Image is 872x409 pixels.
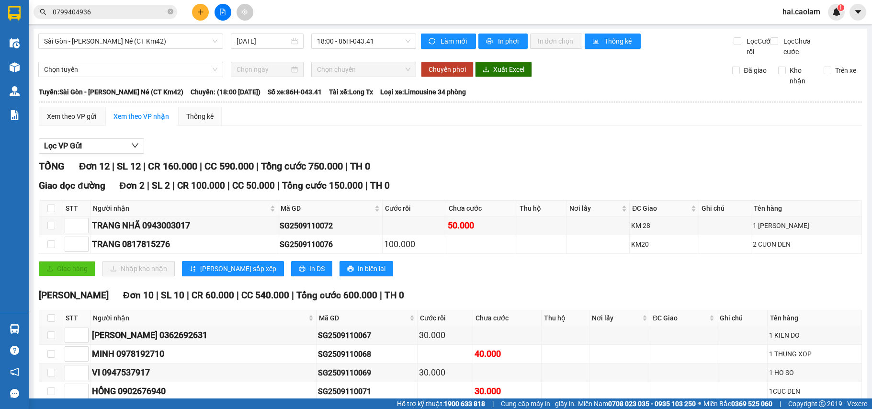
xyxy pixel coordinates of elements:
span: Kho nhận [786,65,817,86]
span: Chuyến: (18:00 [DATE]) [191,87,260,97]
img: warehouse-icon [10,86,20,96]
span: Loại xe: Limousine 34 phòng [380,87,466,97]
span: Lọc Chưa cước [780,36,826,57]
div: 100.000 [384,238,444,251]
span: Đã giao [740,65,770,76]
span: search [40,9,46,15]
button: plus [192,4,209,21]
img: warehouse-icon [10,62,20,72]
div: 1 HO SO [769,367,860,378]
span: 18:00 - 86H-043.41 [317,34,410,48]
strong: 1900 633 818 [444,400,485,408]
span: Sài Gòn - Phan Thiết - Mũi Né (CT Km42) [44,34,217,48]
span: CR 60.000 [192,290,234,301]
span: hai.caolam [775,6,828,18]
div: SG2509110067 [318,329,416,341]
div: 1CUC DEN [769,386,860,397]
span: plus [197,9,204,15]
span: | [187,290,189,301]
th: Chưa cước [473,310,542,326]
span: | [237,290,239,301]
div: 1 [PERSON_NAME] [753,220,860,231]
span: In DS [309,263,325,274]
th: Cước rồi [418,310,473,326]
button: printerIn phơi [478,34,528,49]
div: 30.000 [419,329,471,342]
span: file-add [219,9,226,15]
span: Cung cấp máy in - giấy in: [501,398,576,409]
span: CR 160.000 [148,160,197,172]
div: KM20 [631,239,697,250]
span: | [256,160,259,172]
div: MINH 0978192710 [92,347,315,361]
div: HỒNG 0902676940 [92,385,315,398]
span: | [345,160,348,172]
span: message [10,389,19,398]
span: | [147,180,149,191]
td: SG2509110067 [317,326,418,345]
div: TRANG NHÃ 0943003017 [92,219,276,232]
input: Chọn ngày [237,64,289,75]
button: uploadGiao hàng [39,261,95,276]
span: Số xe: 86H-043.41 [268,87,322,97]
span: | [200,160,202,172]
span: | [172,180,175,191]
span: In phơi [498,36,520,46]
span: sort-ascending [190,265,196,273]
div: SG2509110071 [318,386,416,398]
img: icon-new-feature [832,8,841,16]
span: TỔNG [39,160,65,172]
strong: 0369 525 060 [731,400,772,408]
span: printer [347,265,354,273]
th: Cước rồi [383,201,446,216]
th: STT [63,310,91,326]
span: Chọn chuyến [317,62,410,77]
span: Lọc Cước rồi [743,36,775,57]
span: ⚪️ [698,402,701,406]
img: solution-icon [10,110,20,120]
button: aim [237,4,253,21]
button: Chuyển phơi [421,62,474,77]
th: Tên hàng [751,201,862,216]
div: SG2509110068 [318,348,416,360]
img: warehouse-icon [10,324,20,334]
th: Thu hộ [517,201,567,216]
div: 30.000 [419,366,471,379]
td: SG2509110071 [317,382,418,401]
button: caret-down [849,4,866,21]
th: STT [63,201,91,216]
span: Người nhận [93,313,306,323]
span: TH 0 [350,160,370,172]
strong: 0708 023 035 - 0935 103 250 [608,400,696,408]
b: Tuyến: Sài Gòn - [PERSON_NAME] Né (CT Km42) [39,88,183,96]
span: Tổng cước 750.000 [261,160,343,172]
button: file-add [215,4,231,21]
input: Tìm tên, số ĐT hoặc mã đơn [53,7,166,17]
span: | [143,160,146,172]
span: ĐC Giao [653,313,707,323]
button: downloadNhập kho nhận [102,261,175,276]
div: [PERSON_NAME] 0362692631 [92,329,315,342]
span: | [292,290,294,301]
span: | [365,180,368,191]
div: 50.000 [448,219,515,232]
span: down [131,142,139,149]
span: printer [486,38,494,45]
span: caret-down [854,8,862,16]
span: CC 540.000 [241,290,289,301]
th: Ghi chú [717,310,768,326]
span: Miền Bắc [703,398,772,409]
span: TH 0 [370,180,390,191]
span: TH 0 [385,290,404,301]
span: | [492,398,494,409]
span: sync [429,38,437,45]
button: downloadXuất Excel [475,62,532,77]
div: TRANG 0817815276 [92,238,276,251]
td: SG2509110076 [278,235,383,254]
div: VI 0947537917 [92,366,315,379]
span: copyright [819,400,826,407]
span: Người nhận [93,203,268,214]
div: SG2509110072 [280,220,381,232]
span: | [112,160,114,172]
th: Tên hàng [768,310,862,326]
